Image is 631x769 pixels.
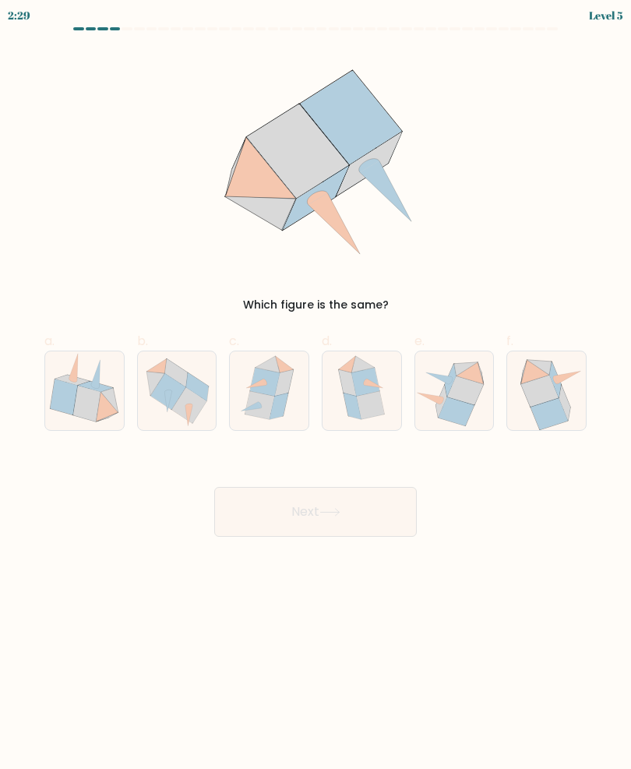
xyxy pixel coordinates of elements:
[8,7,30,23] div: 2:29
[137,332,148,350] span: b.
[589,7,623,23] div: Level 5
[506,332,513,350] span: f.
[54,297,577,313] div: Which figure is the same?
[229,332,239,350] span: c.
[44,332,55,350] span: a.
[322,332,332,350] span: d.
[214,487,417,537] button: Next
[414,332,425,350] span: e.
